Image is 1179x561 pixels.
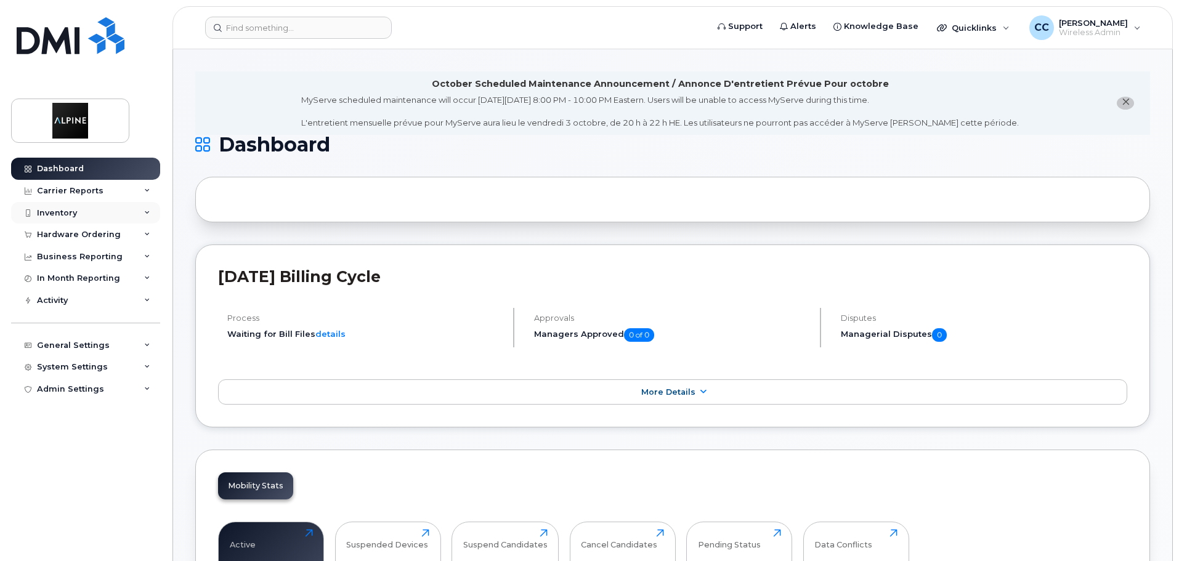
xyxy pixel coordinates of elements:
[534,328,809,342] h5: Managers Approved
[227,313,503,323] h4: Process
[841,328,1127,342] h5: Managerial Disputes
[932,328,947,342] span: 0
[219,135,330,154] span: Dashboard
[230,529,256,549] div: Active
[841,313,1127,323] h4: Disputes
[301,94,1019,129] div: MyServe scheduled maintenance will occur [DATE][DATE] 8:00 PM - 10:00 PM Eastern. Users will be u...
[315,329,346,339] a: details
[641,387,695,397] span: More Details
[463,529,548,549] div: Suspend Candidates
[346,529,428,549] div: Suspended Devices
[1117,97,1134,110] button: close notification
[227,328,503,340] li: Waiting for Bill Files
[534,313,809,323] h4: Approvals
[218,267,1127,286] h2: [DATE] Billing Cycle
[698,529,761,549] div: Pending Status
[814,529,872,549] div: Data Conflicts
[581,529,657,549] div: Cancel Candidates
[432,78,889,91] div: October Scheduled Maintenance Announcement / Annonce D'entretient Prévue Pour octobre
[624,328,654,342] span: 0 of 0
